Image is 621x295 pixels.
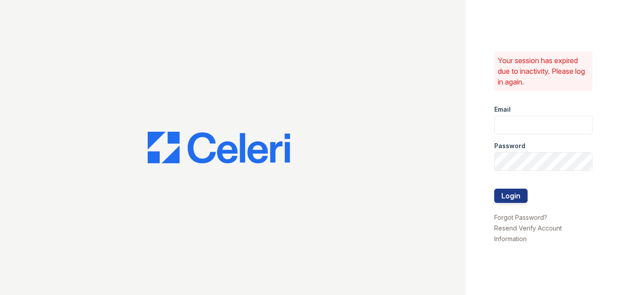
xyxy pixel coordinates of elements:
button: Login [494,189,528,203]
a: Resend Verify Account Information [494,224,562,242]
label: Email [494,105,511,114]
label: Password [494,141,525,150]
img: CE_Logo_Blue-a8612792a0a2168367f1c8372b55b34899dd931a85d93a1a3d3e32e68fde9ad4.png [148,132,290,164]
a: Forgot Password? [494,214,547,221]
p: Your session has expired due to inactivity. Please log in again. [498,55,589,87]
